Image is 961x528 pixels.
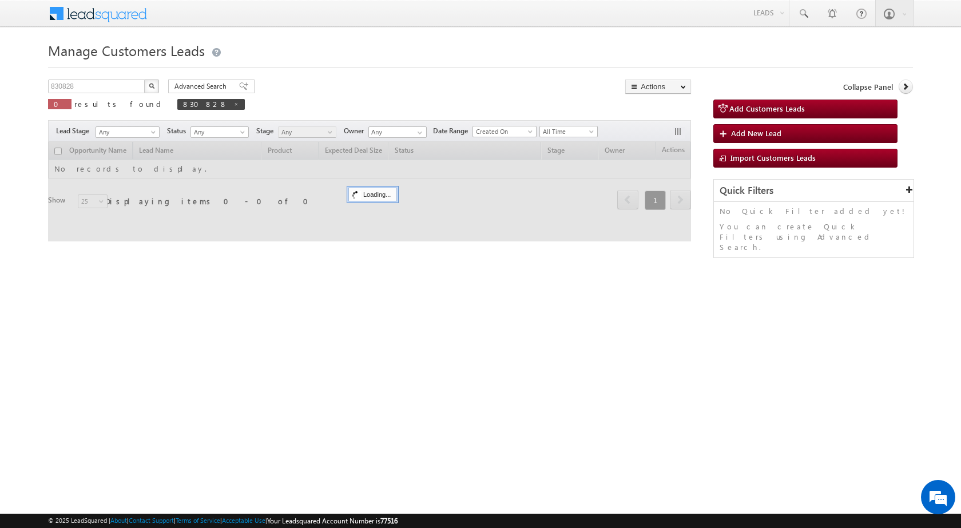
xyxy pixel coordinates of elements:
[256,126,278,136] span: Stage
[267,517,398,525] span: Your Leadsquared Account Number is
[279,127,333,137] span: Any
[368,126,427,138] input: Type to Search
[74,99,165,109] span: results found
[843,82,893,92] span: Collapse Panel
[380,517,398,525] span: 77516
[348,188,397,201] div: Loading...
[720,221,908,252] p: You can create Quick Filters using Advanced Search.
[411,127,426,138] a: Show All Items
[149,83,154,89] img: Search
[222,517,265,524] a: Acceptable Use
[473,126,533,137] span: Created On
[433,126,472,136] span: Date Range
[191,127,245,137] span: Any
[183,99,228,109] span: 830828
[96,127,156,137] span: Any
[54,99,66,109] span: 0
[278,126,336,138] a: Any
[731,128,781,138] span: Add New Lead
[174,81,230,92] span: Advanced Search
[540,126,594,137] span: All Time
[110,517,127,524] a: About
[539,126,598,137] a: All Time
[625,80,691,94] button: Actions
[472,126,537,137] a: Created On
[714,180,914,202] div: Quick Filters
[190,126,249,138] a: Any
[129,517,174,524] a: Contact Support
[730,153,816,162] span: Import Customers Leads
[344,126,368,136] span: Owner
[720,206,908,216] p: No Quick Filter added yet!
[48,41,205,59] span: Manage Customers Leads
[56,126,94,136] span: Lead Stage
[729,104,805,113] span: Add Customers Leads
[176,517,220,524] a: Terms of Service
[48,515,398,526] span: © 2025 LeadSquared | | | | |
[167,126,190,136] span: Status
[96,126,160,138] a: Any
